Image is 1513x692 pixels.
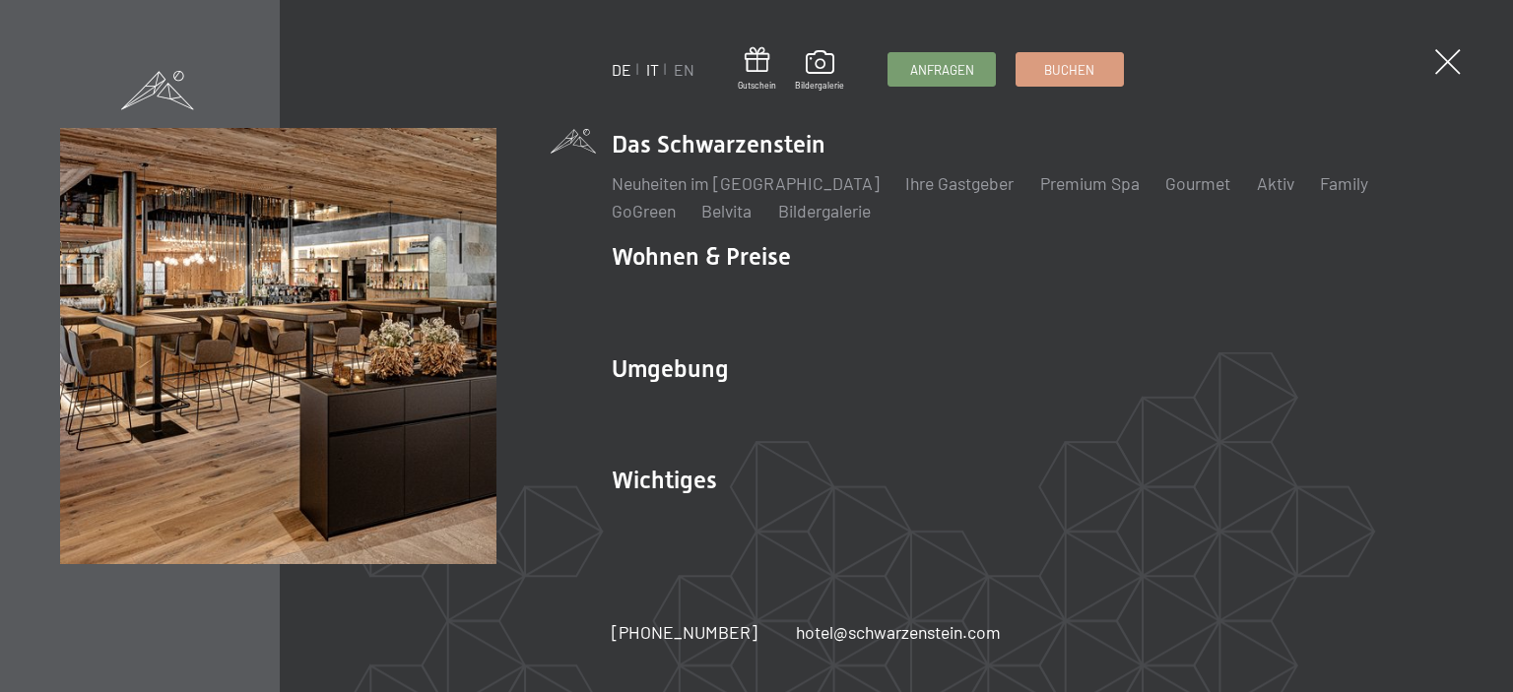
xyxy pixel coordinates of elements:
[1044,61,1094,79] span: Buchen
[674,60,694,79] a: EN
[60,128,495,563] img: Wellnesshotel Südtirol SCHWARZENSTEIN - Wellnessurlaub in den Alpen, Wandern und Wellness
[1017,53,1123,86] a: Buchen
[1257,172,1294,194] a: Aktiv
[795,80,844,92] span: Bildergalerie
[612,620,757,645] a: [PHONE_NUMBER]
[796,620,1001,645] a: hotel@schwarzenstein.com
[612,172,880,194] a: Neuheiten im [GEOGRAPHIC_DATA]
[738,80,776,92] span: Gutschein
[1320,172,1368,194] a: Family
[910,61,974,79] span: Anfragen
[612,621,757,643] span: [PHONE_NUMBER]
[646,60,659,79] a: IT
[701,200,752,221] a: Belvita
[795,50,844,92] a: Bildergalerie
[1165,172,1230,194] a: Gourmet
[1040,172,1140,194] a: Premium Spa
[905,172,1014,194] a: Ihre Gastgeber
[738,47,776,92] a: Gutschein
[612,200,676,221] a: GoGreen
[778,200,871,221] a: Bildergalerie
[612,60,631,79] a: DE
[888,53,995,86] a: Anfragen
